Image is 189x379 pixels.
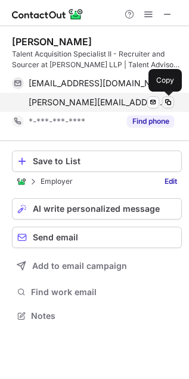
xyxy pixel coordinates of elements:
a: Edit [160,176,182,187]
img: ContactOut v5.3.10 [12,7,83,21]
button: AI write personalized message [12,198,182,220]
span: Send email [33,233,78,242]
div: Talent Acquisition Specialist II - Recruiter and Sourcer at [PERSON_NAME] LLP | Talent Advisor | ... [12,49,182,70]
button: Reveal Button [127,115,174,127]
div: Save to List [33,156,176,166]
span: [PERSON_NAME][EMAIL_ADDRESS][PERSON_NAME][PERSON_NAME][DOMAIN_NAME] [29,97,165,108]
div: [PERSON_NAME] [12,36,92,48]
button: Find work email [12,284,182,300]
span: Find work email [31,287,177,297]
button: Notes [12,308,182,324]
p: Employer [41,177,73,186]
span: Add to email campaign [32,261,127,271]
button: Send email [12,227,182,248]
span: [EMAIL_ADDRESS][DOMAIN_NAME] [29,78,165,89]
button: Add to email campaign [12,255,182,277]
img: ContactOut [17,177,26,186]
span: AI write personalized message [33,204,160,214]
button: Save to List [12,151,182,172]
span: Notes [31,311,177,321]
